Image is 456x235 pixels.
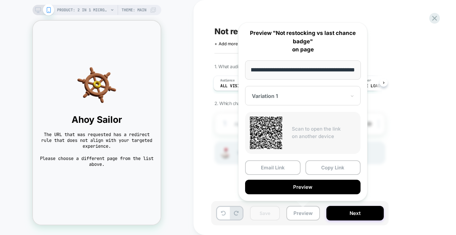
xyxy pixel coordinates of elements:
button: Next [326,206,384,220]
span: Theme: MAIN [122,5,146,15]
span: Please choose a different page from the list above. [6,135,121,146]
img: navigation helm [6,45,121,84]
span: The URL that was requested has a redirect rule that does not align with your targeted experience. [6,111,121,128]
button: Save [250,206,280,220]
span: Not restocking vs last chance badge [214,27,357,36]
p: Scan to open the link on another device [292,125,356,140]
button: Preview [286,206,320,220]
img: Joystick [218,148,231,158]
span: Ahoy Sailor [6,93,121,104]
div: 1 [222,117,228,130]
span: + Add more info [214,41,247,46]
img: close [378,120,379,127]
span: 2. Which changes the experience contains? [214,101,299,106]
p: Preview "Not restocking vs last chance badge" on page [245,29,361,54]
span: PRODUCT: 2 in 1 MicroCharger [portable watch charger] [57,5,109,15]
button: Email Link [245,160,301,175]
button: Copy Link [305,160,361,175]
span: 1. What audience and where will the experience run? [214,64,315,69]
span: All Visitors [220,84,250,88]
button: Preview [245,180,361,194]
span: Audience [220,78,235,83]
